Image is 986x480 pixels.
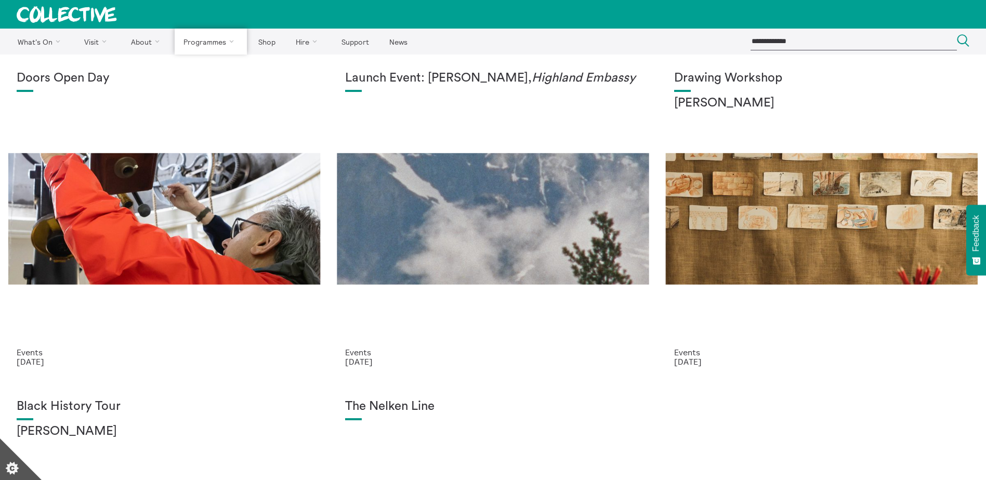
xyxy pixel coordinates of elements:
h2: [PERSON_NAME] [17,424,312,439]
h1: Black History Tour [17,399,312,414]
a: About [122,29,173,55]
a: What's On [8,29,73,55]
a: Annie Lord Drawing Workshop [PERSON_NAME] Events [DATE] [658,55,986,383]
p: Events [345,348,640,357]
span: Feedback [971,215,981,251]
h1: Doors Open Day [17,71,312,86]
h1: Drawing Workshop [674,71,969,86]
button: Feedback - Show survey [966,205,986,275]
h1: The Nelken Line [345,399,640,414]
a: Hire [287,29,331,55]
p: Events [674,348,969,357]
h2: [PERSON_NAME] [674,96,969,111]
p: Events [17,348,312,357]
p: [DATE] [17,357,312,366]
em: Highland Embassy [532,72,636,84]
p: [DATE] [345,357,640,366]
h1: Launch Event: [PERSON_NAME], [345,71,640,86]
a: Visit [75,29,120,55]
a: News [380,29,416,55]
p: [DATE] [674,357,969,366]
a: Support [332,29,378,55]
a: Shop [249,29,284,55]
a: Programmes [175,29,247,55]
a: Solar wheels 17 Launch Event: [PERSON_NAME],Highland Embassy Events [DATE] [328,55,657,383]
